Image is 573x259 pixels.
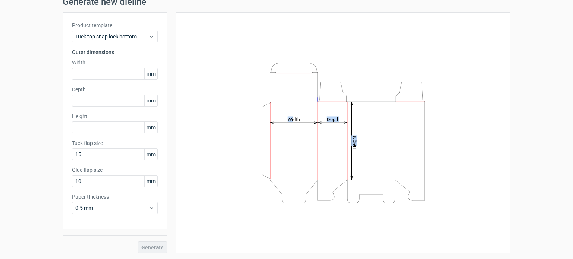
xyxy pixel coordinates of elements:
[351,135,357,149] tspan: Height
[72,22,158,29] label: Product template
[144,176,157,187] span: mm
[144,95,157,106] span: mm
[75,33,149,40] span: Tuck top snap lock bottom
[72,48,158,56] h3: Outer dimensions
[72,86,158,93] label: Depth
[288,116,300,122] tspan: Width
[144,149,157,160] span: mm
[144,68,157,79] span: mm
[144,122,157,133] span: mm
[327,116,339,122] tspan: Depth
[72,193,158,200] label: Paper thickness
[72,113,158,120] label: Height
[75,204,149,212] span: 0.5 mm
[72,59,158,66] label: Width
[72,139,158,147] label: Tuck flap size
[72,166,158,174] label: Glue flap size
